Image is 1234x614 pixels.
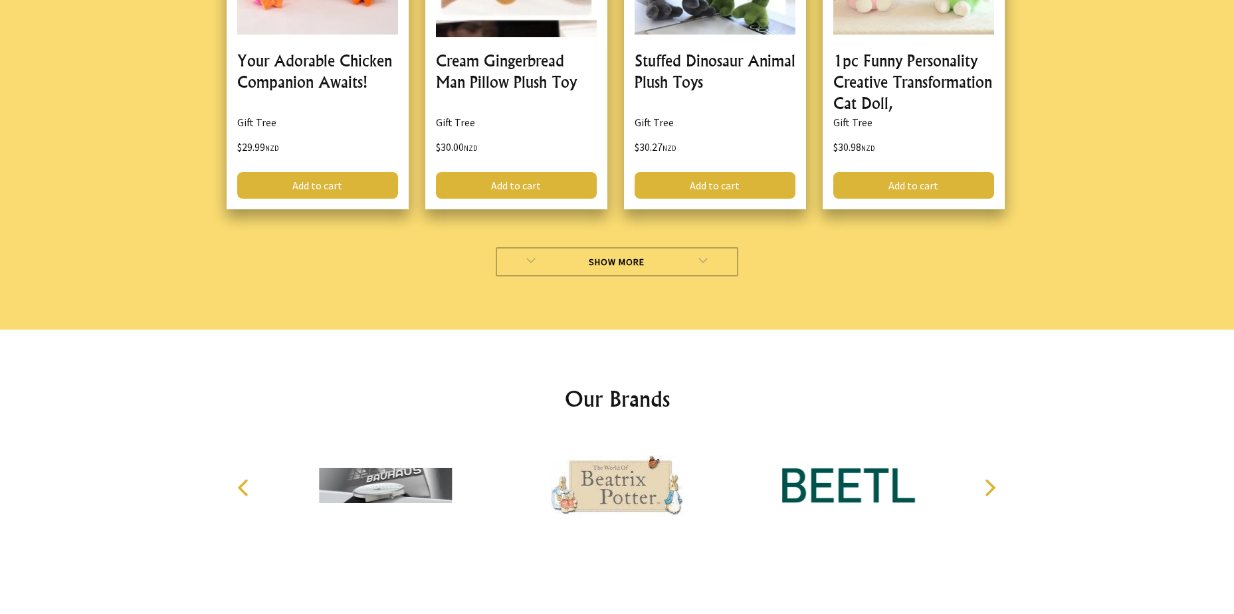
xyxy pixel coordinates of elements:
a: Add to cart [635,172,795,199]
img: Beatrix Potter [550,436,683,536]
img: BEETL Skincare [782,436,915,536]
a: Add to cart [833,172,994,199]
img: Bauhaus Watches [319,436,452,536]
h2: Our Brands [224,383,1011,415]
a: Show More [496,247,738,276]
a: Add to cart [237,172,398,199]
button: Previous [231,473,260,502]
a: Add to cart [436,172,597,199]
button: Next [975,473,1004,502]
